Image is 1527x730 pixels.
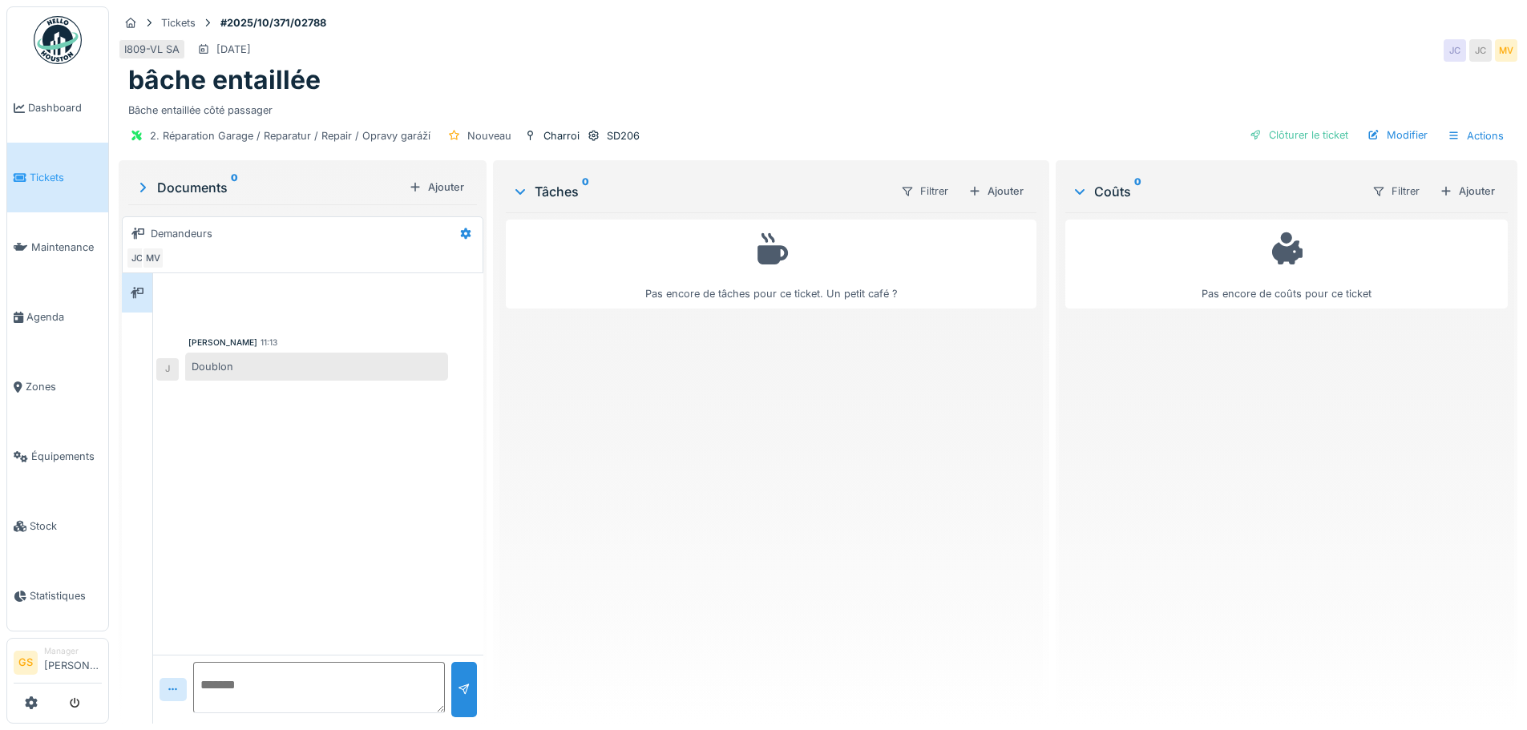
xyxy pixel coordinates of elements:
[7,491,108,561] a: Stock
[7,73,108,143] a: Dashboard
[150,128,430,143] div: 2. Réparation Garage / Reparatur / Repair / Opravy garáží
[7,421,108,491] a: Équipements
[216,42,251,57] div: [DATE]
[1243,124,1355,146] div: Clôturer le ticket
[28,100,102,115] span: Dashboard
[1444,39,1466,62] div: JC
[44,645,102,657] div: Manager
[607,128,640,143] div: SD206
[14,645,102,684] a: GS Manager[PERSON_NAME]
[1433,180,1501,202] div: Ajouter
[7,561,108,631] a: Statistiques
[161,15,196,30] div: Tickets
[26,309,102,325] span: Agenda
[7,352,108,421] a: Zones
[128,96,1508,118] div: Bâche entaillée côté passager
[124,42,180,57] div: I809-VL SA
[402,176,471,198] div: Ajouter
[1440,124,1511,147] div: Actions
[185,353,448,381] div: Doublon
[1076,227,1497,301] div: Pas encore de coûts pour ce ticket
[31,240,102,255] span: Maintenance
[1361,124,1434,146] div: Modifier
[1134,182,1141,201] sup: 0
[214,15,333,30] strong: #2025/10/371/02788
[261,337,277,349] div: 11:13
[128,65,321,95] h1: bâche entaillée
[151,226,212,241] div: Demandeurs
[156,358,179,381] div: J
[1072,182,1359,201] div: Coûts
[135,178,402,197] div: Documents
[1365,179,1427,203] div: Filtrer
[516,227,1025,301] div: Pas encore de tâches pour ce ticket. Un petit café ?
[7,212,108,282] a: Maintenance
[7,143,108,212] a: Tickets
[962,180,1030,202] div: Ajouter
[467,128,511,143] div: Nouveau
[1495,39,1517,62] div: MV
[582,182,589,201] sup: 0
[44,645,102,680] li: [PERSON_NAME]
[30,518,102,534] span: Stock
[126,247,148,269] div: JC
[512,182,887,201] div: Tâches
[142,247,164,269] div: MV
[30,588,102,603] span: Statistiques
[14,651,38,675] li: GS
[543,128,580,143] div: Charroi
[26,379,102,394] span: Zones
[30,170,102,185] span: Tickets
[34,16,82,64] img: Badge_color-CXgf-gQk.svg
[231,178,238,197] sup: 0
[894,179,955,203] div: Filtrer
[188,337,257,349] div: [PERSON_NAME]
[31,449,102,464] span: Équipements
[1469,39,1492,62] div: JC
[7,282,108,352] a: Agenda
